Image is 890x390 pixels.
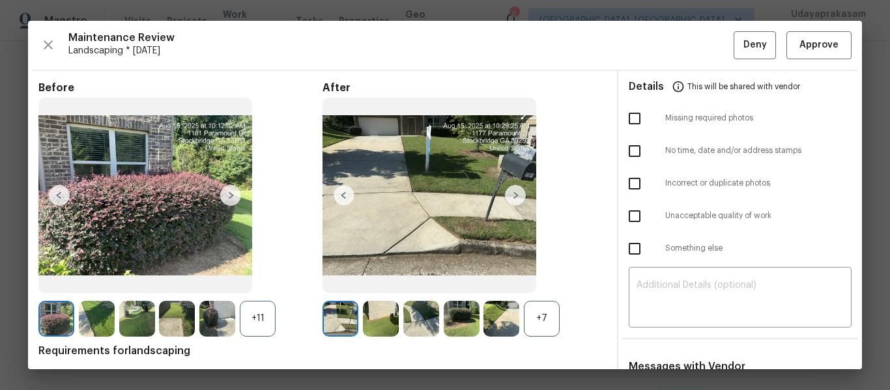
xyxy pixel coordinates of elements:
[323,81,607,94] span: After
[68,31,734,44] span: Maintenance Review
[743,37,767,53] span: Deny
[524,301,560,337] div: +7
[799,37,839,53] span: Approve
[240,301,276,337] div: +11
[665,210,852,221] span: Unacceptable quality of work
[665,145,852,156] span: No time, date and/or address stamps
[629,361,745,372] span: Messages with Vendor
[665,178,852,189] span: Incorrect or duplicate photos
[734,31,776,59] button: Deny
[618,135,862,167] div: No time, date and/or address stamps
[786,31,852,59] button: Approve
[665,113,852,124] span: Missing required photos
[618,200,862,232] div: Unacceptable quality of work
[38,344,607,357] span: Requirements for landscaping
[38,81,323,94] span: Before
[68,44,734,57] span: Landscaping * [DATE]
[665,243,852,254] span: Something else
[49,185,70,206] img: left-chevron-button-url
[505,185,526,206] img: right-chevron-button-url
[334,185,354,206] img: left-chevron-button-url
[629,71,664,102] span: Details
[687,71,800,102] span: This will be shared with vendor
[220,185,241,206] img: right-chevron-button-url
[618,232,862,265] div: Something else
[618,167,862,200] div: Incorrect or duplicate photos
[618,102,862,135] div: Missing required photos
